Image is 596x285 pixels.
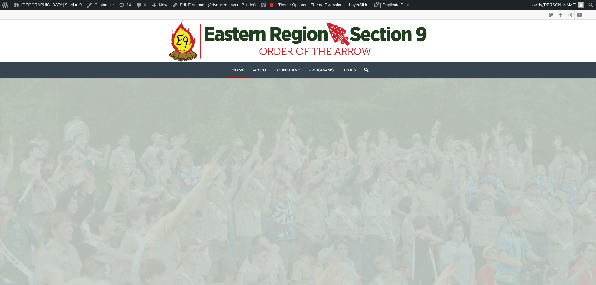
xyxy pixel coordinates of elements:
span: Programs [308,67,334,72]
span: Tools [342,67,356,72]
a: Home [227,62,249,78]
a: Link to Facebook [556,10,565,19]
a: Programs [304,62,338,78]
a: Link to Youtube [575,10,584,19]
span: Conclave [277,67,300,72]
a: Conclave [273,62,304,78]
a: Search [360,62,368,78]
a: About [249,62,273,78]
span: [PERSON_NAME] [543,3,576,7]
a: Link to Instagram [565,10,574,19]
div: Focus keyphrase not set [270,3,273,7]
a: Link to Twitter [547,10,556,19]
span: Home [232,67,245,72]
a: Tools [338,62,360,78]
span: About [253,67,268,72]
